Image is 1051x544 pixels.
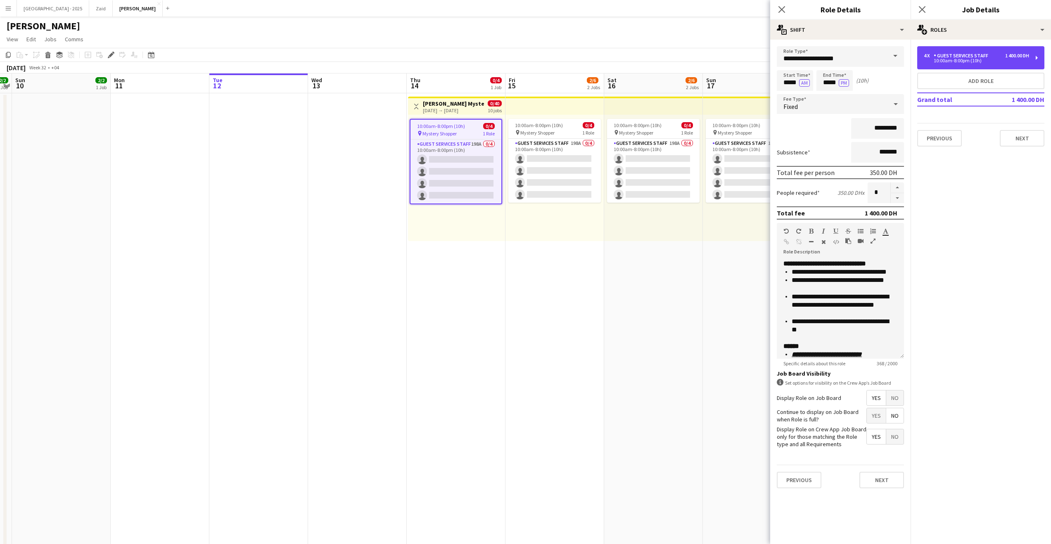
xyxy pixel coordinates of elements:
[515,122,563,128] span: 10:00am-8:00pm (10h)
[777,379,904,387] div: Set options for visibility on the Crew App’s Job Board
[44,35,57,43] span: Jobs
[777,168,835,177] div: Total fee per person
[607,76,617,84] span: Sat
[7,20,80,32] h1: [PERSON_NAME]
[917,130,962,147] button: Previous
[839,79,849,87] button: PM
[777,426,866,448] label: Display Role on Crew App Job Board only for those matching the Role type and all Requirements
[858,238,864,244] button: Insert video
[114,76,125,84] span: Mon
[845,228,851,234] button: Strikethrough
[917,93,992,106] td: Grand total
[867,390,886,405] span: Yes
[681,122,693,128] span: 0/4
[491,84,501,90] div: 1 Job
[777,360,852,367] span: Specific details about this role
[808,228,814,234] button: Bold
[607,119,700,203] app-job-card: 10:00am-8:00pm (10h)0/4 Mystery Shopper1 RoleGuest Services Staff198A0/410:00am-8:00pm (10h)
[23,34,39,45] a: Edit
[706,139,798,203] app-card-role: Guest Services Staff198A0/410:00am-8:00pm (10h)
[883,228,888,234] button: Text Color
[777,209,805,217] div: Total fee
[799,79,810,87] button: AM
[870,360,904,367] span: 368 / 2000
[89,0,113,17] button: Zaid
[681,130,693,136] span: 1 Role
[422,130,457,137] span: Mystery Shopper
[619,130,653,136] span: Mystery Shopper
[1005,53,1029,59] div: 1 400.00 DH
[705,81,716,90] span: 17
[483,130,495,137] span: 1 Role
[508,81,515,90] span: 15
[606,81,617,90] span: 16
[65,35,83,43] span: Comms
[96,84,107,90] div: 1 Job
[113,81,125,90] span: 11
[718,130,752,136] span: Mystery Shopper
[17,0,89,17] button: [GEOGRAPHIC_DATA] - 2025
[886,429,904,444] span: No
[410,140,501,203] app-card-role: Guest Services Staff198A0/410:00am-8:00pm (10h)
[7,64,26,72] div: [DATE]
[488,106,502,114] div: 10 jobs
[488,100,502,106] span: 0/40
[911,4,1051,15] h3: Job Details
[706,76,716,84] span: Sun
[508,139,601,203] app-card-role: Guest Services Staff198A0/410:00am-8:00pm (10h)
[311,76,322,84] span: Wed
[587,77,598,83] span: 2/6
[113,0,163,17] button: [PERSON_NAME]
[917,73,1044,89] button: Add role
[934,53,992,59] div: Guest Services Staff
[14,81,25,90] span: 10
[3,34,21,45] a: View
[211,81,223,90] span: 12
[417,123,465,129] span: 10:00am-8:00pm (10h)
[62,34,87,45] a: Comms
[520,130,555,136] span: Mystery Shopper
[490,77,502,83] span: 0/4
[796,228,802,234] button: Redo
[859,472,904,488] button: Next
[686,77,697,83] span: 2/6
[777,149,810,156] label: Subsistence
[409,81,420,90] span: 14
[583,122,594,128] span: 0/4
[992,93,1044,106] td: 1 400.00 DH
[833,228,839,234] button: Underline
[911,20,1051,40] div: Roles
[886,390,904,405] span: No
[587,84,600,90] div: 2 Jobs
[891,193,904,203] button: Decrease
[706,119,798,203] app-job-card: 10:00am-8:00pm (10h)0/4 Mystery Shopper1 RoleGuest Services Staff198A0/410:00am-8:00pm (10h)
[808,239,814,245] button: Horizontal Line
[870,168,897,177] div: 350.00 DH
[865,209,897,217] div: 1 400.00 DH
[777,394,841,402] label: Display Role on Job Board
[410,76,420,84] span: Thu
[777,408,866,423] label: Continue to display on Job Board when Role is full?
[582,130,594,136] span: 1 Role
[845,238,851,244] button: Paste as plain text
[870,238,876,244] button: Fullscreen
[26,35,36,43] span: Edit
[821,228,826,234] button: Italic
[508,119,601,203] app-job-card: 10:00am-8:00pm (10h)0/4 Mystery Shopper1 RoleGuest Services Staff198A0/410:00am-8:00pm (10h)
[858,228,864,234] button: Unordered List
[777,370,904,377] h3: Job Board Visibility
[867,429,886,444] span: Yes
[41,34,60,45] a: Jobs
[924,53,934,59] div: 4 x
[607,139,700,203] app-card-role: Guest Services Staff198A0/410:00am-8:00pm (10h)
[712,122,760,128] span: 10:00am-8:00pm (10h)
[783,228,789,234] button: Undo
[867,408,886,423] span: Yes
[509,76,515,84] span: Fri
[614,122,662,128] span: 10:00am-8:00pm (10h)
[833,239,839,245] button: HTML Code
[310,81,322,90] span: 13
